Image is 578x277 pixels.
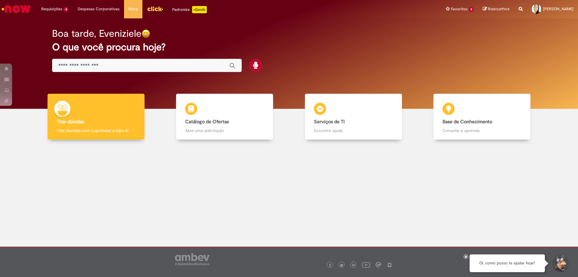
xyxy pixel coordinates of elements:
img: logo_footer_workplace.png [376,262,381,267]
a: Base de Conhecimento Consulte e aprenda [418,94,547,140]
img: logo_footer_naosei.png [387,262,392,267]
span: Favoritos [451,6,468,12]
img: ServiceNow [1,3,32,15]
p: Encontre ajuda [314,127,393,134]
span: More [129,6,138,12]
img: logo_footer_twitter.png [340,264,343,267]
p: Consulte e aprenda [443,127,521,134]
img: logo_footer_youtube.png [362,261,370,269]
img: logo_footer_linkedin.png [352,263,355,267]
a: Tirar dúvidas Tirar dúvidas com Lupi Assist e Gen Ai [32,94,160,140]
span: 4 [64,7,69,12]
span: Rascunhos [488,6,510,12]
img: logo_footer_ambev_rotulo_gray.png [175,253,210,265]
span: Requisições [41,6,62,12]
span: [PERSON_NAME] [543,6,573,11]
div: Padroniza [172,6,207,13]
b: Tirar dúvidas [57,119,84,125]
p: Tirar dúvidas com Lupi Assist e Gen Ai [57,127,135,134]
p: Abra uma solicitação [185,127,264,134]
div: Oi, como posso te ajudar hoje? [470,254,545,272]
h2: O que você procura hoje? [52,42,526,52]
a: Serviços de TI Encontre ajuda [289,94,418,140]
span: 5 [469,7,474,12]
b: Base de Conhecimento [443,119,492,125]
b: Serviços de TI [314,119,345,125]
img: logo_footer_facebook.png [328,264,331,267]
h2: Boa tarde, Eveniziele [52,28,141,39]
span: Despesas Corporativas [78,6,120,12]
b: Catálogo de Ofertas [185,119,229,125]
p: +GenAi [192,6,207,13]
a: Catálogo de Ofertas Abra uma solicitação [160,94,289,140]
button: Iniciar Conversa de Suporte [551,254,569,272]
a: Rascunhos [483,6,510,12]
img: happy-face.png [141,29,150,38]
img: click_logo_yellow_360x200.png [147,4,163,13]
